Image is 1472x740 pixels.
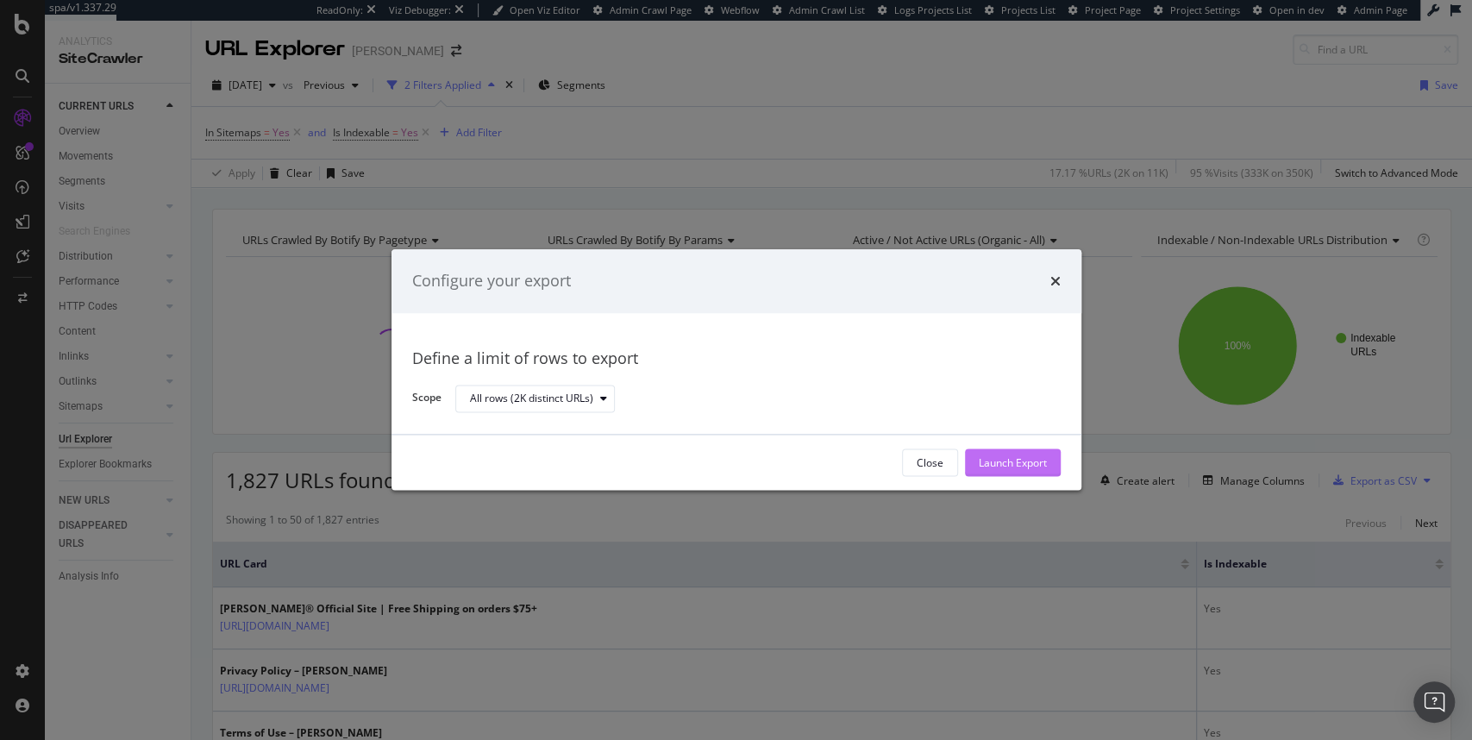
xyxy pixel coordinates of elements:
button: All rows (2K distinct URLs) [455,385,615,412]
label: Scope [412,391,442,410]
div: times [1050,270,1061,292]
div: Launch Export [979,455,1047,470]
div: Close [917,455,943,470]
div: Define a limit of rows to export [412,348,1061,370]
button: Launch Export [965,449,1061,477]
div: All rows (2K distinct URLs) [470,393,593,404]
div: modal [391,249,1081,490]
button: Close [902,449,958,477]
div: Configure your export [412,270,571,292]
div: Open Intercom Messenger [1413,681,1455,723]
